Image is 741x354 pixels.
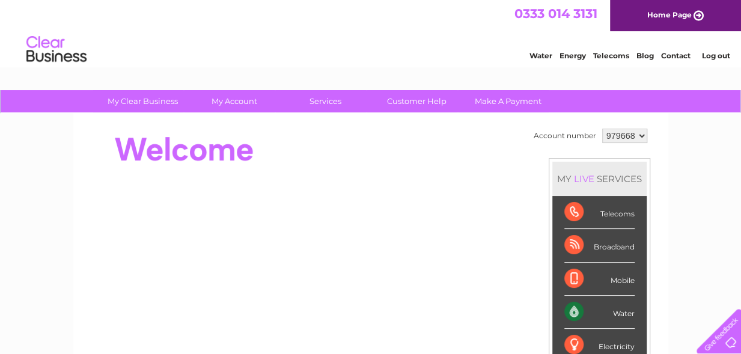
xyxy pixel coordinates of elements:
a: Telecoms [593,51,629,60]
div: Broadband [564,229,635,262]
a: Customer Help [367,90,466,112]
div: Clear Business is a trading name of Verastar Limited (registered in [GEOGRAPHIC_DATA] No. 3667643... [87,7,655,58]
a: Log out [701,51,730,60]
a: Blog [636,51,654,60]
a: Services [276,90,375,112]
a: My Account [184,90,284,112]
a: Contact [661,51,691,60]
div: Telecoms [564,196,635,229]
a: Energy [560,51,586,60]
a: 0333 014 3131 [514,6,597,21]
a: My Clear Business [93,90,192,112]
div: MY SERVICES [552,162,647,196]
a: Water [529,51,552,60]
div: LIVE [572,173,597,185]
img: logo.png [26,31,87,68]
a: Make A Payment [459,90,558,112]
td: Account number [531,126,599,146]
div: Mobile [564,263,635,296]
div: Water [564,296,635,329]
